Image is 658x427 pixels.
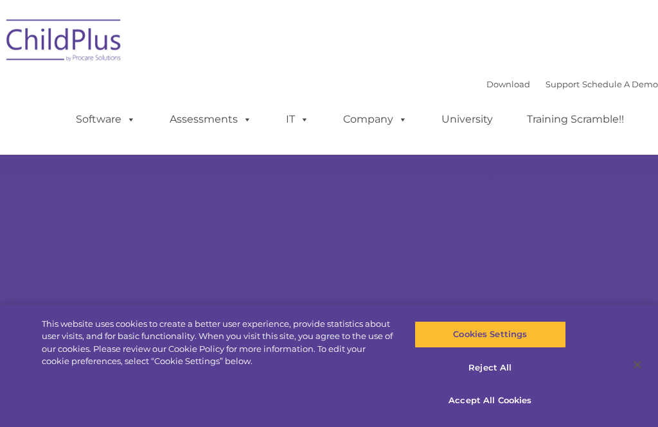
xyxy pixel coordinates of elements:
[546,79,580,89] a: Support
[414,387,566,414] button: Accept All Cookies
[414,354,566,381] button: Reject All
[486,79,530,89] a: Download
[42,318,395,368] div: This website uses cookies to create a better user experience, provide statistics about user visit...
[330,107,420,132] a: Company
[273,107,322,132] a: IT
[414,321,566,348] button: Cookies Settings
[486,79,658,89] font: |
[623,351,652,379] button: Close
[514,107,637,132] a: Training Scramble!!
[63,107,148,132] a: Software
[582,79,658,89] a: Schedule A Demo
[429,107,506,132] a: University
[157,107,265,132] a: Assessments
